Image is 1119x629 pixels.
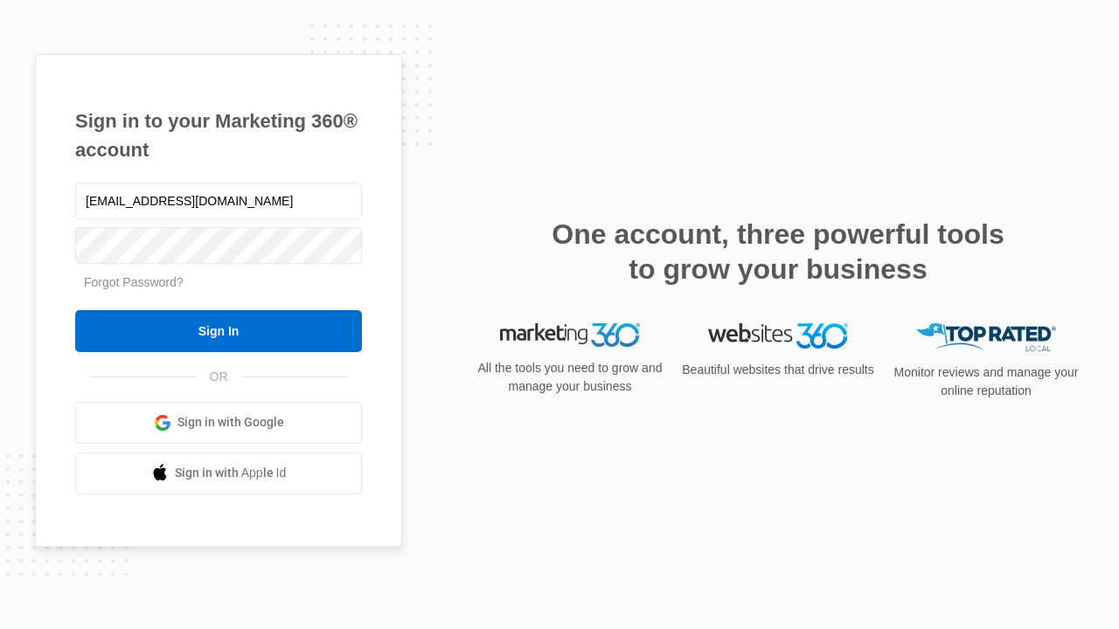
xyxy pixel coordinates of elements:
[916,323,1056,352] img: Top Rated Local
[472,359,668,396] p: All the tools you need to grow and manage your business
[546,217,1010,287] h2: One account, three powerful tools to grow your business
[75,183,362,219] input: Email
[500,323,640,348] img: Marketing 360
[708,323,848,349] img: Websites 360
[75,310,362,352] input: Sign In
[175,464,287,482] span: Sign in with Apple Id
[177,413,284,432] span: Sign in with Google
[75,453,362,494] a: Sign in with Apple Id
[680,361,876,379] p: Beautiful websites that drive results
[84,275,184,289] a: Forgot Password?
[888,363,1084,400] p: Monitor reviews and manage your online reputation
[198,368,240,386] span: OR
[75,402,362,444] a: Sign in with Google
[75,107,362,164] h1: Sign in to your Marketing 360® account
